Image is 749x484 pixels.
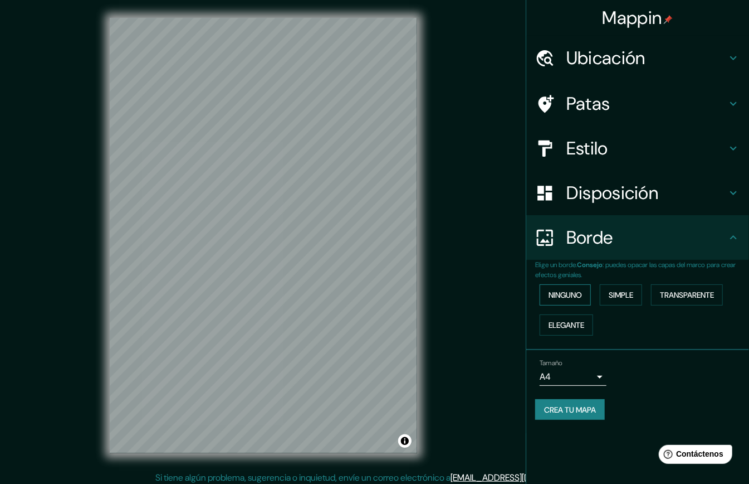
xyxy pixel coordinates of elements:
font: Consejo [577,260,603,269]
div: Disposición [526,171,749,215]
div: Estilo [526,126,749,171]
font: Transparente [660,290,714,300]
button: Activar o desactivar atribución [398,434,412,448]
font: A4 [540,371,551,383]
font: Patas [566,92,610,115]
div: Ubicación [526,36,749,80]
font: Elegante [549,320,584,330]
canvas: Mapa [110,18,417,453]
font: Disposición [566,181,658,205]
a: [EMAIL_ADDRESS][DOMAIN_NAME] [451,472,588,483]
img: pin-icon.png [664,15,673,24]
font: Simple [609,290,633,300]
font: Tamaño [540,359,562,367]
button: Simple [600,284,642,306]
div: Borde [526,215,749,260]
div: Patas [526,81,749,126]
font: Ubicación [566,46,645,70]
font: Elige un borde. [535,260,577,269]
button: Ninguno [540,284,591,306]
font: Mappin [603,6,662,30]
font: Crea tu mapa [544,405,596,415]
font: Estilo [566,137,608,160]
font: Borde [566,226,613,249]
button: Elegante [540,314,593,336]
div: A4 [540,368,606,386]
font: Si tiene algún problema, sugerencia o inquietud, envíe un correo electrónico a [155,472,451,483]
font: Ninguno [549,290,582,300]
button: Transparente [651,284,723,306]
button: Crea tu mapa [535,399,605,420]
font: : puedes opacar las capas del marco para crear efectos geniales. [535,260,736,279]
iframe: Lanzador de widgets de ayuda [650,441,737,472]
